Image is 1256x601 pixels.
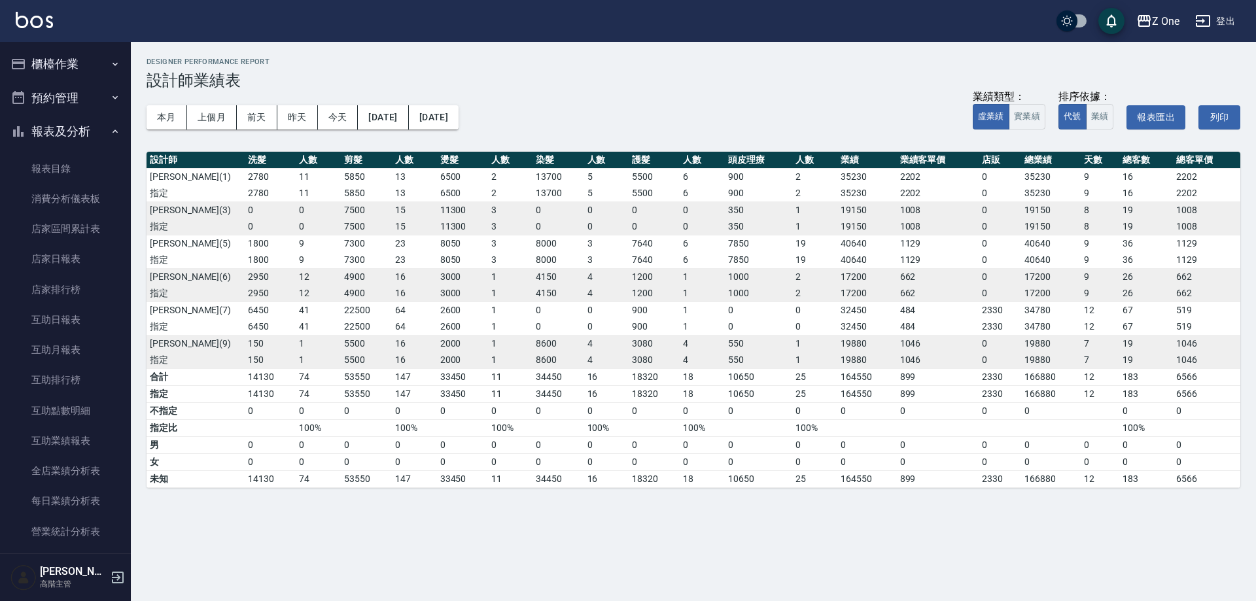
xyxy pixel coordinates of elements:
td: 0 [532,301,584,318]
button: 今天 [318,105,358,129]
td: 19880 [837,352,897,369]
td: 3000 [437,268,488,285]
td: 67 [1119,301,1172,318]
a: 互助排行榜 [5,365,126,395]
a: 店家區間累計表 [5,214,126,244]
td: 26 [1119,285,1172,302]
td: 指定 [147,352,245,369]
td: 19150 [1021,218,1081,235]
a: 店家排行榜 [5,275,126,305]
td: 12 [296,285,341,302]
td: 1 [488,268,533,285]
td: 0 [296,201,341,218]
td: 3000 [437,285,488,302]
td: 3 [584,235,629,252]
td: 900 [629,301,680,318]
td: 16 [392,285,437,302]
td: 4900 [341,268,392,285]
th: 剪髮 [341,152,392,169]
td: 5850 [341,168,392,185]
td: 2330 [979,301,1022,318]
td: 350 [725,201,792,218]
td: 26 [1119,268,1172,285]
td: 1 [792,352,837,369]
td: 0 [979,285,1022,302]
td: 1200 [629,285,680,302]
td: 0 [979,352,1022,369]
td: 2600 [437,301,488,318]
td: 32450 [837,318,897,335]
td: 19 [792,252,837,269]
th: 人數 [296,152,341,169]
td: 15 [392,201,437,218]
td: 16 [392,268,437,285]
td: 550 [725,352,792,369]
button: 代號 [1058,104,1087,129]
td: 2950 [245,285,296,302]
td: 1200 [629,268,680,285]
td: 1 [680,318,725,335]
td: 6450 [245,301,296,318]
td: 36 [1119,252,1172,269]
td: 19880 [837,335,897,352]
th: 總客數 [1119,152,1172,169]
th: 業績 [837,152,897,169]
td: 1 [488,285,533,302]
button: [DATE] [358,105,408,129]
a: 店家日報表 [5,244,126,274]
td: 13 [392,168,437,185]
th: 人數 [392,152,437,169]
td: 5 [584,185,629,202]
a: 互助日報表 [5,305,126,335]
td: 指定 [147,285,245,302]
td: 3 [488,201,533,218]
td: 6500 [437,168,488,185]
td: 16 [392,352,437,369]
td: 6 [680,168,725,185]
td: 1 [792,201,837,218]
button: 櫃檯作業 [5,47,126,81]
td: 550 [725,335,792,352]
td: 1008 [897,218,979,235]
td: 1129 [897,235,979,252]
th: 天數 [1081,152,1119,169]
td: 0 [296,218,341,235]
td: 0 [584,201,629,218]
td: 0 [979,252,1022,269]
td: 12 [1081,301,1119,318]
td: 1800 [245,235,296,252]
td: 1046 [897,352,979,369]
th: 業績客單價 [897,152,979,169]
p: 高階主管 [40,578,107,590]
td: 7500 [341,201,392,218]
td: 16 [392,335,437,352]
td: [PERSON_NAME](5) [147,235,245,252]
td: 12 [296,268,341,285]
td: 8050 [437,235,488,252]
td: 5500 [629,185,680,202]
a: 消費分析儀表板 [5,184,126,214]
td: 0 [792,301,837,318]
td: 指定 [147,252,245,269]
td: 2202 [897,185,979,202]
td: 350 [725,218,792,235]
td: 5500 [341,335,392,352]
a: 營業統計分析表 [5,517,126,547]
td: 1008 [1173,218,1240,235]
td: 指定 [147,318,245,335]
td: 4 [680,352,725,369]
a: 營業項目月分析表 [5,547,126,577]
td: 4 [584,335,629,352]
td: 900 [725,185,792,202]
td: 22500 [341,301,392,318]
td: 0 [532,318,584,335]
td: 7640 [629,252,680,269]
td: 4 [584,285,629,302]
td: 0 [979,235,1022,252]
img: Logo [16,12,53,28]
td: 662 [897,285,979,302]
td: 2 [792,168,837,185]
td: 7640 [629,235,680,252]
td: 1 [488,335,533,352]
td: 64 [392,301,437,318]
